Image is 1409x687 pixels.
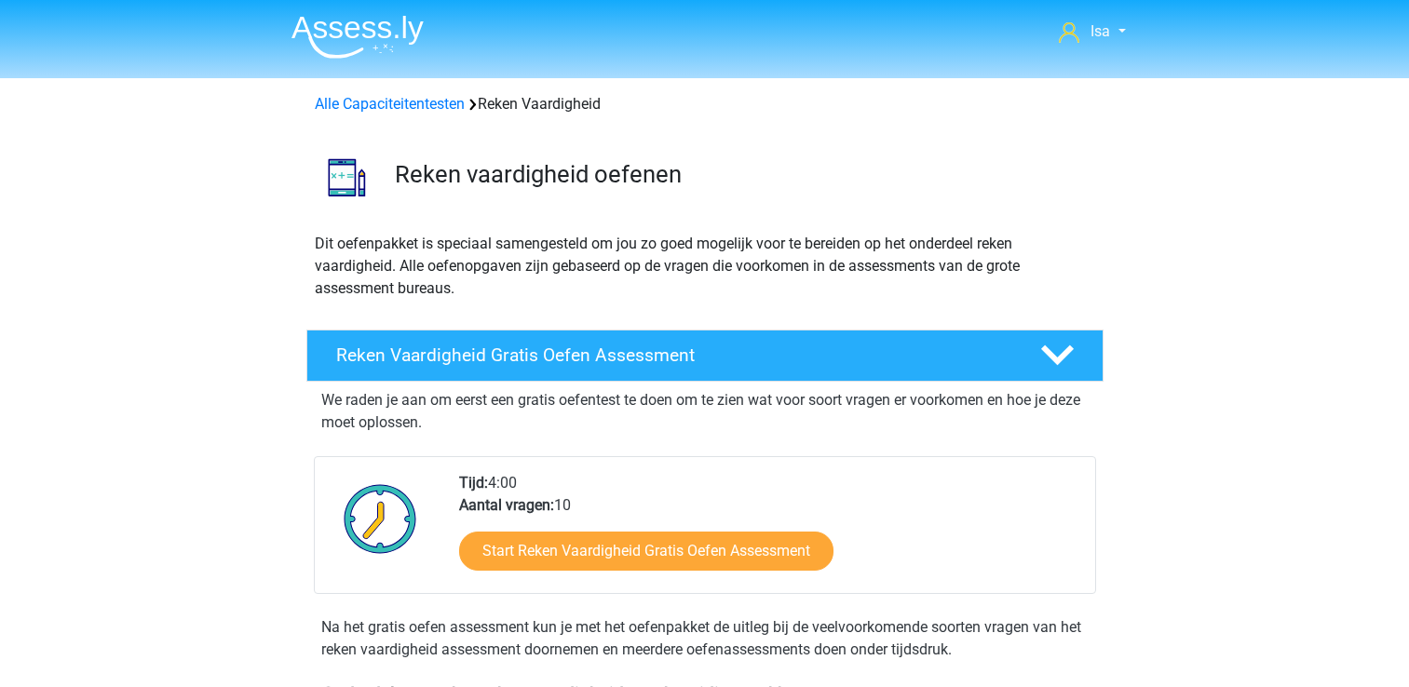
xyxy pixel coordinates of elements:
h3: Reken vaardigheid oefenen [395,160,1089,189]
div: Reken Vaardigheid [307,93,1103,115]
img: Klok [333,472,427,565]
p: Dit oefenpakket is speciaal samengesteld om jou zo goed mogelijk voor te bereiden op het onderdee... [315,233,1095,300]
a: Alle Capaciteitentesten [315,95,465,113]
span: Isa [1091,22,1110,40]
img: reken vaardigheid [307,138,386,217]
p: We raden je aan om eerst een gratis oefentest te doen om te zien wat voor soort vragen er voorkom... [321,389,1089,434]
a: Reken Vaardigheid Gratis Oefen Assessment [299,330,1111,382]
div: 4:00 10 [445,472,1094,593]
b: Aantal vragen: [459,496,554,514]
img: Assessly [291,15,424,59]
a: Isa [1051,20,1132,43]
b: Tijd: [459,474,488,492]
div: Na het gratis oefen assessment kun je met het oefenpakket de uitleg bij de veelvoorkomende soorte... [314,616,1096,661]
a: Start Reken Vaardigheid Gratis Oefen Assessment [459,532,833,571]
h4: Reken Vaardigheid Gratis Oefen Assessment [336,344,1010,366]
